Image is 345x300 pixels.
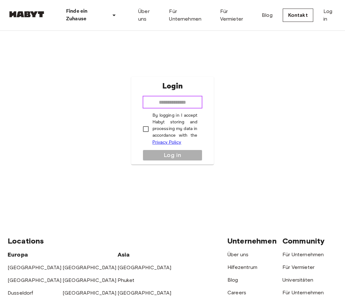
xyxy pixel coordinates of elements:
span: Asia [118,251,130,258]
a: Über uns [138,8,159,23]
span: Europa [8,251,28,258]
a: Für Unternehmen [169,8,210,23]
a: Blog [262,11,273,19]
span: Locations [8,236,44,245]
a: Für Vermieter [220,8,252,23]
a: Für Vermieter [282,264,315,270]
a: [GEOGRAPHIC_DATA] [63,290,117,296]
span: Community [282,236,325,245]
a: Dusseldorf [8,290,33,296]
p: Finde ein Zuhause [66,8,108,23]
a: Careers [227,290,246,296]
a: [GEOGRAPHIC_DATA] [8,277,62,283]
p: By logging in I accept Habyt storing and processing my data in accordance with the [152,112,198,146]
a: Für Unternehmen [282,290,324,296]
a: Phuket [118,277,134,283]
a: [GEOGRAPHIC_DATA] [63,277,117,283]
a: Über uns [227,251,248,258]
a: [GEOGRAPHIC_DATA] [8,264,62,271]
a: Hilfezentrum [227,264,257,270]
a: [GEOGRAPHIC_DATA] [63,264,117,271]
span: Unternehmen [227,236,277,245]
a: Universitäten [282,277,313,283]
img: Habyt [8,11,46,17]
a: Log in [323,8,337,23]
a: Kontakt [283,9,313,22]
a: [GEOGRAPHIC_DATA] [118,290,172,296]
a: Blog [227,277,238,283]
a: Privacy Policy [152,140,181,145]
p: Login [162,81,183,92]
a: Für Unternehmen [282,251,324,258]
a: [GEOGRAPHIC_DATA] [118,264,172,271]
